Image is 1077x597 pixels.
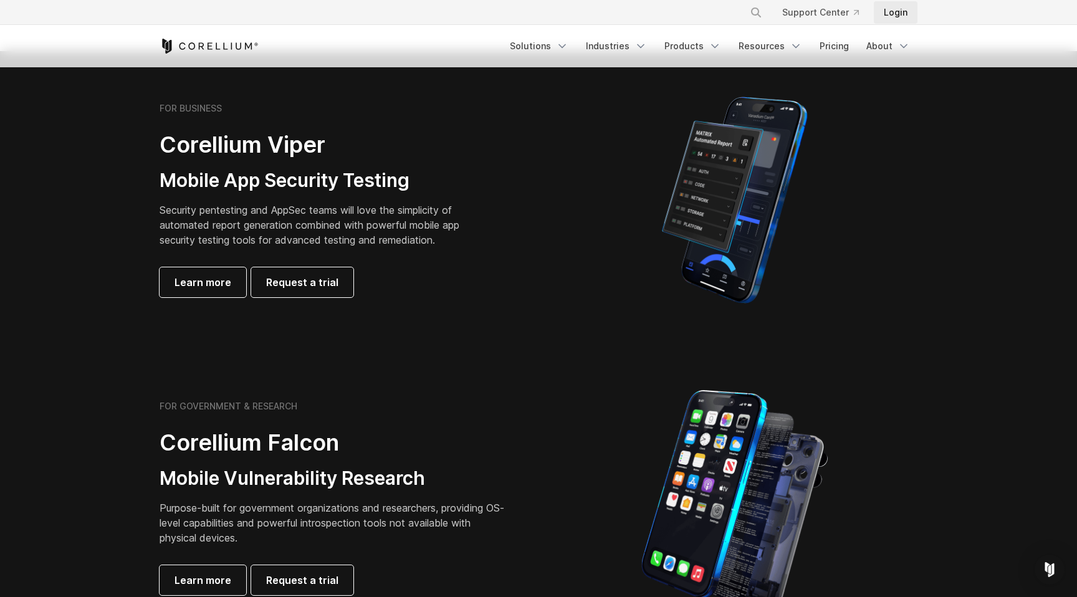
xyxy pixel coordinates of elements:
a: Corellium Home [160,39,259,54]
div: Open Intercom Messenger [1035,555,1065,585]
span: Learn more [175,275,231,290]
div: Navigation Menu [502,35,917,57]
div: Navigation Menu [735,1,917,24]
h3: Mobile Vulnerability Research [160,467,509,490]
span: Learn more [175,573,231,588]
p: Security pentesting and AppSec teams will love the simplicity of automated report generation comb... [160,203,479,247]
a: Request a trial [251,565,353,595]
a: Pricing [812,35,856,57]
a: Learn more [160,565,246,595]
img: Corellium MATRIX automated report on iPhone showing app vulnerability test results across securit... [641,91,828,309]
h6: FOR GOVERNMENT & RESEARCH [160,401,297,412]
a: Industries [578,35,654,57]
span: Request a trial [266,275,338,290]
a: Login [874,1,917,24]
a: Resources [731,35,810,57]
a: About [859,35,917,57]
button: Search [745,1,767,24]
a: Learn more [160,267,246,297]
h2: Corellium Viper [160,131,479,159]
a: Request a trial [251,267,353,297]
a: Products [657,35,729,57]
h2: Corellium Falcon [160,429,509,457]
a: Solutions [502,35,576,57]
p: Purpose-built for government organizations and researchers, providing OS-level capabilities and p... [160,500,509,545]
h3: Mobile App Security Testing [160,169,479,193]
span: Request a trial [266,573,338,588]
a: Support Center [772,1,869,24]
h6: FOR BUSINESS [160,103,222,114]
